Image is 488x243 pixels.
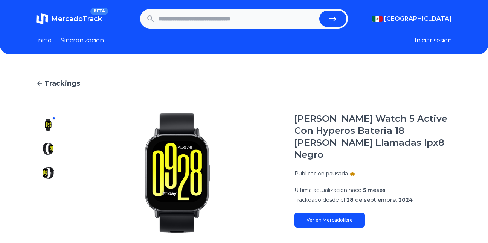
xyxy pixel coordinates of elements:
[36,36,52,45] a: Inicio
[44,78,80,89] span: Trackings
[42,119,54,131] img: Xiaomi Redmi Watch 5 Active Con Hyperos Bateria 18 Días Llamadas Ipx8 Negro
[294,213,365,228] a: Ver en Mercadolibre
[294,113,452,161] h1: [PERSON_NAME] Watch 5 Active Con Hyperos Bateria 18 [PERSON_NAME] Llamadas Ipx8 Negro
[36,13,102,25] a: MercadoTrackBETA
[36,78,452,89] a: Trackings
[346,196,413,203] span: 28 de septiembre, 2024
[42,191,54,203] img: Xiaomi Redmi Watch 5 Active Con Hyperos Bateria 18 Días Llamadas Ipx8 Negro
[61,36,104,45] a: Sincronizacion
[36,13,48,25] img: MercadoTrack
[294,187,361,193] span: Ultima actualizacion hace
[42,167,54,179] img: Xiaomi Redmi Watch 5 Active Con Hyperos Bateria 18 Días Llamadas Ipx8 Negro
[294,196,345,203] span: Trackeado desde el
[363,187,386,193] span: 5 meses
[90,8,108,15] span: BETA
[372,14,452,23] button: [GEOGRAPHIC_DATA]
[51,15,102,23] span: MercadoTrack
[42,143,54,155] img: Xiaomi Redmi Watch 5 Active Con Hyperos Bateria 18 Días Llamadas Ipx8 Negro
[415,36,452,45] button: Iniciar sesion
[294,170,348,177] p: Publicacion pausada
[384,14,452,23] span: [GEOGRAPHIC_DATA]
[42,215,54,227] img: Xiaomi Redmi Watch 5 Active Con Hyperos Bateria 18 Días Llamadas Ipx8 Negro
[75,113,279,233] img: Xiaomi Redmi Watch 5 Active Con Hyperos Bateria 18 Días Llamadas Ipx8 Negro
[372,16,383,22] img: Mexico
